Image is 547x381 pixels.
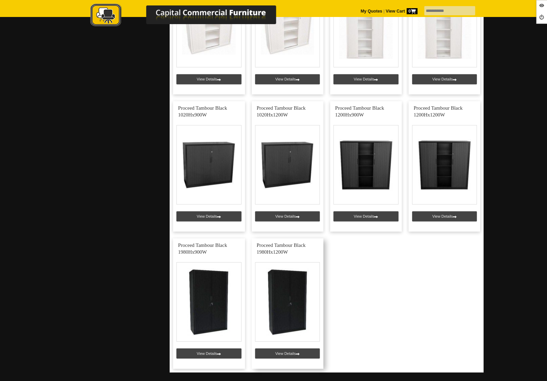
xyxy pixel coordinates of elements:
[361,9,382,14] a: My Quotes
[386,9,418,14] strong: View Cart
[72,3,309,28] img: Capital Commercial Furniture Logo
[72,3,309,30] a: Capital Commercial Furniture Logo
[385,9,418,14] a: View Cart0
[407,8,418,14] span: 0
